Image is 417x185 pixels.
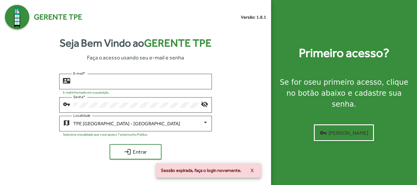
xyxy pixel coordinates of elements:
[63,91,109,94] mat-hint: E-mail informado em sua petição.
[63,119,70,126] mat-icon: map
[320,129,327,137] mat-icon: vpn_key
[201,100,208,108] mat-icon: visibility_off
[110,144,161,159] button: Entrar
[87,53,184,62] span: Faça o acesso usando seu e-mail e senha
[278,77,410,110] div: Se for o , clique no botão abaixo e cadastre sua senha.
[308,78,382,87] strong: seu primeiro acesso
[115,146,156,157] span: Entrar
[246,165,259,176] button: X
[5,5,29,29] img: Logo Gerente
[314,124,374,141] button: [PERSON_NAME]
[241,14,266,20] small: Versão: 1.8.1
[73,121,180,126] span: TPE [GEOGRAPHIC_DATA] - [GEOGRAPHIC_DATA]
[320,127,368,138] span: [PERSON_NAME]
[63,133,148,136] mat-hint: Selecione a localidade que você apoia o Testemunho Público.
[34,11,82,23] span: Gerente TPE
[63,100,70,108] mat-icon: vpn_key
[161,167,241,173] span: Sessão expirada, faça o login novamente.
[144,37,212,49] span: Gerente TPE
[251,165,254,176] span: X
[60,35,212,51] strong: Seja Bem Vindo ao
[124,148,131,155] mat-icon: login
[63,77,70,84] mat-icon: contact_mail
[299,44,389,62] strong: Primeiro acesso?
